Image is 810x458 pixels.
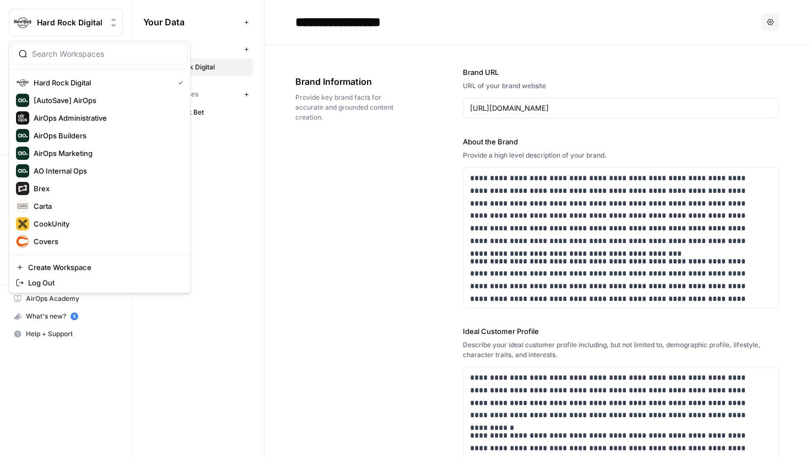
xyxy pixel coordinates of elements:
label: About the Brand [463,136,780,147]
img: AirOps Administrative Logo [16,111,29,125]
button: Workspace: Hard Rock Digital [9,9,123,36]
img: CookUnity Logo [16,217,29,230]
img: Covers Logo [16,235,29,248]
img: [AutoSave] AirOps Logo [16,94,29,107]
span: Hard Rock Digital [34,77,169,88]
div: What's new? [9,308,122,325]
span: AirOps Marketing [34,148,179,159]
span: AirOps Administrative [34,112,179,123]
span: Your Data [143,15,240,29]
span: Covers [34,236,179,247]
img: Carta Logo [16,200,29,213]
span: Provide key brand facts for accurate and grounded content creation. [295,93,401,122]
img: AO Internal Ops Logo [16,164,29,177]
span: Carta [34,201,179,212]
img: Hard Rock Digital Logo [16,76,29,89]
span: Log Out [28,277,179,288]
div: Describe your ideal customer profile including, but not limited to, demographic profile, lifestyl... [463,340,780,360]
a: Log Out [12,275,188,290]
img: AirOps Marketing Logo [16,147,29,160]
span: HardRock Bet [160,107,248,117]
text: 5 [73,314,75,319]
a: HardRock Bet [143,104,253,121]
span: Hard Rock Digital [37,17,104,28]
label: Ideal Customer Profile [463,326,780,337]
a: Create Workspace [12,260,188,275]
img: Brex Logo [16,182,29,195]
span: Hard Rock Digital [160,62,248,72]
span: [AutoSave] AirOps [34,95,179,106]
button: What's new? 5 [9,308,123,325]
span: Brex [34,183,179,194]
img: Hard Rock Digital Logo [13,13,33,33]
a: Hard Rock Digital [143,58,253,76]
span: AO Internal Ops [34,165,179,176]
img: AirOps Builders Logo [16,129,29,142]
input: Search Workspaces [32,49,181,60]
span: AirOps Academy [26,294,118,304]
div: Workspace: Hard Rock Digital [9,41,191,293]
span: CookUnity [34,218,179,229]
input: www.sundaysoccer.com [470,103,773,114]
button: Help + Support [9,325,123,343]
span: AirOps Builders [34,130,179,141]
span: Help + Support [26,329,118,339]
div: URL of your brand website [463,81,780,91]
div: Provide a high level description of your brand. [463,150,780,160]
span: Brand Information [295,75,401,88]
a: 5 [71,312,78,320]
span: Create Workspace [28,262,179,273]
a: AirOps Academy [9,290,123,308]
label: Brand URL [463,67,780,78]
